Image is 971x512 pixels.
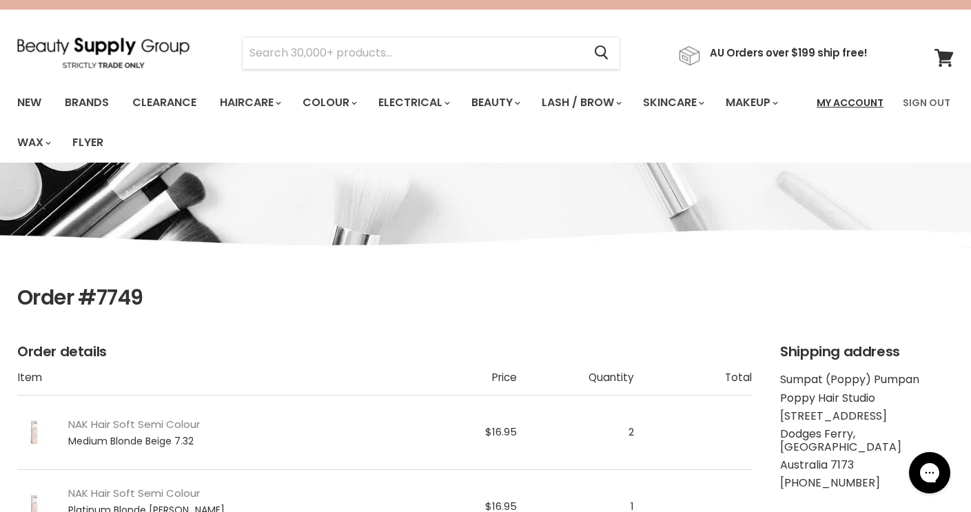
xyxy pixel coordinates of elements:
a: New [7,88,52,117]
a: Skincare [633,88,713,117]
a: Sign Out [895,88,959,117]
a: Makeup [715,88,786,117]
a: My Account [808,88,892,117]
button: Search [583,37,620,69]
li: Australia 7173 [780,459,954,471]
a: Lash / Brow [531,88,630,117]
input: Search [243,37,583,69]
iframe: Gorgias live chat messenger [902,447,957,498]
li: [PHONE_NUMBER] [780,477,954,489]
form: Product [242,37,620,70]
a: Electrical [368,88,458,117]
a: Brands [54,88,119,117]
a: Wax [7,128,59,157]
a: Colour [292,88,365,117]
ul: Main menu [7,83,808,163]
a: Haircare [209,88,289,117]
a: NAK Hair Soft Semi Colour [68,487,200,499]
a: Beauty [461,88,529,117]
li: Dodges Ferry, [GEOGRAPHIC_DATA] [780,428,954,453]
a: Flyer [62,128,114,157]
a: Clearance [122,88,207,117]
